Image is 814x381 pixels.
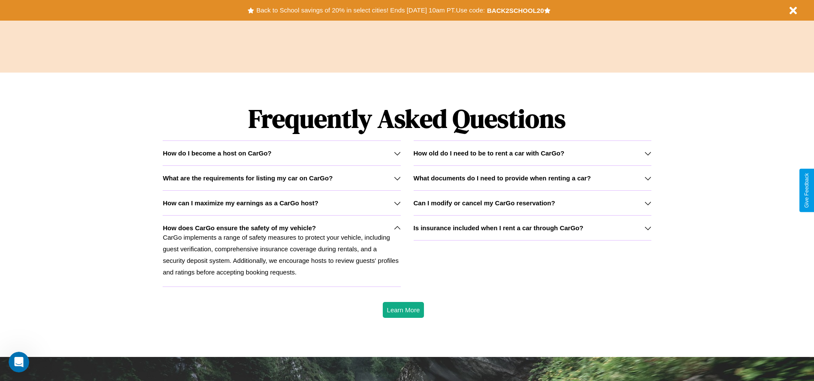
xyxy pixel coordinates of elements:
h3: Is insurance included when I rent a car through CarGo? [414,224,584,232]
h3: Can I modify or cancel my CarGo reservation? [414,199,555,207]
p: CarGo implements a range of safety measures to protect your vehicle, including guest verification... [163,232,400,278]
b: BACK2SCHOOL20 [487,7,544,14]
h3: How old do I need to be to rent a car with CarGo? [414,149,565,157]
h3: How does CarGo ensure the safety of my vehicle? [163,224,316,232]
button: Learn More [383,302,424,318]
h3: How do I become a host on CarGo? [163,149,271,157]
div: Give Feedback [804,173,810,208]
iframe: Intercom live chat [9,352,29,372]
h1: Frequently Asked Questions [163,97,651,140]
h3: What documents do I need to provide when renting a car? [414,174,591,182]
h3: How can I maximize my earnings as a CarGo host? [163,199,318,207]
h3: What are the requirements for listing my car on CarGo? [163,174,333,182]
button: Back to School savings of 20% in select cities! Ends [DATE] 10am PT.Use code: [254,4,487,16]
